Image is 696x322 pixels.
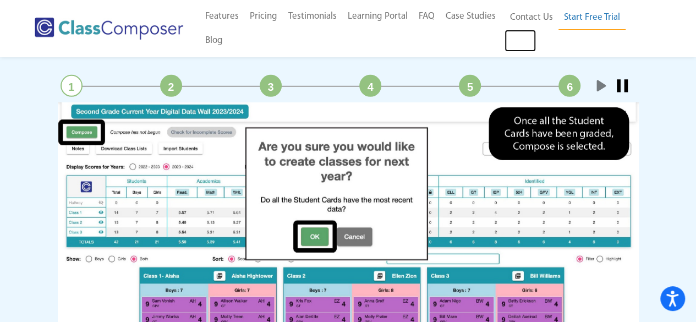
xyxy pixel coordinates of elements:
a: Learning Portal [342,4,413,29]
a: Testimonials [283,4,342,29]
a: Case Studies [440,4,501,29]
a: 3 [260,75,282,97]
a: Features [200,4,244,29]
a: Stop [611,75,633,97]
img: Class Composer [35,18,183,40]
a: Start Free Trial [558,6,626,30]
a: 5 [459,75,481,97]
a: 2 [160,75,182,97]
nav: Header Menu [505,6,653,52]
a: Log In [505,30,536,52]
a: FAQ [413,4,440,29]
nav: Header Menu [200,4,505,53]
a: 1 [61,75,83,97]
a: 6 [558,75,580,97]
a: Contact Us [505,6,558,30]
a: 4 [359,75,381,97]
a: Start [589,75,611,97]
a: Blog [200,29,228,53]
a: Pricing [244,4,283,29]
